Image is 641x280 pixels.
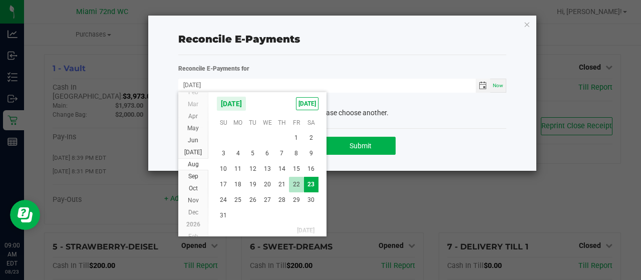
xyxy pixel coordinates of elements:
[216,223,318,238] th: [DATE]
[289,192,303,208] span: 29
[274,177,289,192] td: Thursday, August 21, 2025
[289,192,303,208] td: Friday, August 29, 2025
[304,192,318,208] span: 30
[326,137,396,155] button: Submit
[231,161,245,177] span: 11
[350,142,372,150] span: Submit
[188,173,198,180] span: Sep
[274,146,289,161] span: 7
[245,192,260,208] span: 26
[187,125,199,132] span: May
[260,192,274,208] td: Wednesday, August 27, 2025
[289,161,303,177] span: 15
[274,161,289,177] span: 14
[231,177,245,192] span: 18
[184,149,202,156] span: [DATE]
[231,192,245,208] span: 25
[245,161,260,177] span: 12
[289,177,303,192] span: 22
[216,161,231,177] td: Sunday, August 10, 2025
[260,146,274,161] td: Wednesday, August 6, 2025
[289,130,303,146] span: 1
[260,115,274,130] th: We
[304,177,318,192] td: Saturday, August 23, 2025
[289,161,303,177] td: Friday, August 15, 2025
[188,233,198,240] span: Feb
[493,83,503,88] span: Now
[231,115,245,130] th: Mo
[260,177,274,192] span: 20
[274,146,289,161] td: Thursday, August 7, 2025
[178,79,476,91] input: Date
[216,177,231,192] td: Sunday, August 17, 2025
[260,192,274,208] span: 27
[289,177,303,192] td: Friday, August 22, 2025
[274,192,289,208] span: 28
[296,97,318,110] span: [DATE]
[231,192,245,208] td: Monday, August 25, 2025
[216,192,231,208] td: Sunday, August 24, 2025
[304,192,318,208] td: Saturday, August 30, 2025
[304,177,318,192] span: 23
[188,89,198,96] span: Feb
[304,115,318,130] th: Sa
[216,208,231,223] span: 31
[289,146,303,161] span: 8
[188,197,199,204] span: Nov
[245,146,260,161] td: Tuesday, August 5, 2025
[189,185,198,192] span: Oct
[178,32,506,47] div: Reconcile E-Payments
[289,130,303,146] td: Friday, August 1, 2025
[216,146,231,161] td: Sunday, August 3, 2025
[245,115,260,130] th: Tu
[304,161,318,177] td: Saturday, August 16, 2025
[304,146,318,161] span: 9
[289,115,303,130] th: Fr
[188,101,198,108] span: Mar
[245,192,260,208] td: Tuesday, August 26, 2025
[260,161,274,177] td: Wednesday, August 13, 2025
[216,146,231,161] span: 3
[304,146,318,161] td: Saturday, August 9, 2025
[231,177,245,192] td: Monday, August 18, 2025
[260,161,274,177] span: 13
[188,209,198,216] span: Dec
[476,79,490,93] span: Toggle calendar
[216,161,231,177] span: 10
[231,146,245,161] td: Monday, August 4, 2025
[231,146,245,161] span: 4
[245,146,260,161] span: 5
[231,161,245,177] td: Monday, August 11, 2025
[245,161,260,177] td: Tuesday, August 12, 2025
[274,115,289,130] th: Th
[274,192,289,208] td: Thursday, August 28, 2025
[304,130,318,146] td: Saturday, August 2, 2025
[304,130,318,146] span: 2
[304,161,318,177] span: 16
[188,113,198,120] span: Apr
[216,208,231,223] td: Sunday, August 31, 2025
[188,161,199,168] span: Aug
[260,177,274,192] td: Wednesday, August 20, 2025
[274,177,289,192] span: 21
[260,146,274,161] span: 6
[245,177,260,192] td: Tuesday, August 19, 2025
[289,146,303,161] td: Friday, August 8, 2025
[274,161,289,177] td: Thursday, August 14, 2025
[216,96,246,111] span: [DATE]
[178,65,249,72] strong: Reconcile E-Payments for
[245,177,260,192] span: 19
[10,200,40,230] iframe: Resource center
[216,115,231,130] th: Su
[216,177,231,192] span: 17
[188,137,198,144] span: Jun
[216,192,231,208] span: 24
[186,221,200,228] span: 2026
